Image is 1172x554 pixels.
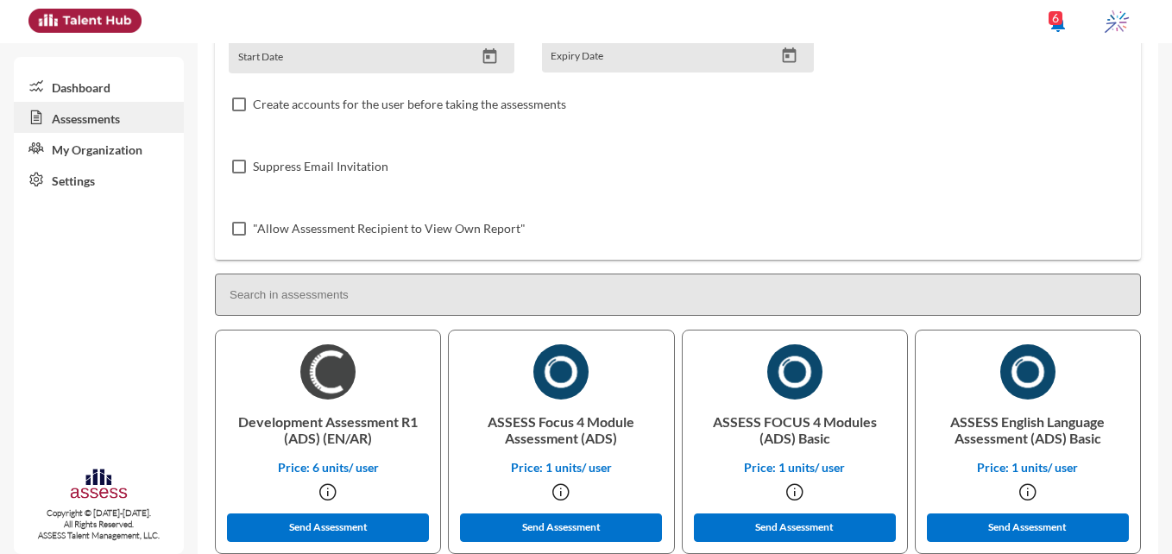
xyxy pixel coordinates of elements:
button: Send Assessment [927,513,1129,542]
input: Search in assessments [215,274,1141,316]
p: Copyright © [DATE]-[DATE]. All Rights Reserved. ASSESS Talent Management, LLC. [14,507,184,541]
span: Suppress Email Invitation [253,156,388,177]
img: assesscompany-logo.png [69,467,129,504]
p: Price: 1 units/ user [696,460,893,475]
div: 6 [1049,11,1062,25]
button: Send Assessment [460,513,662,542]
a: Dashboard [14,71,184,102]
p: ASSESS FOCUS 4 Modules (ADS) Basic [696,400,893,460]
p: Price: 6 units/ user [230,460,426,475]
span: Create accounts for the user before taking the assessments [253,94,566,115]
p: ASSESS Focus 4 Module Assessment (ADS) [463,400,659,460]
p: Price: 1 units/ user [463,460,659,475]
button: Send Assessment [227,513,429,542]
p: ASSESS English Language Assessment (ADS) Basic [929,400,1126,460]
button: Send Assessment [694,513,896,542]
p: Price: 1 units/ user [929,460,1126,475]
p: Development Assessment R1 (ADS) (EN/AR) [230,400,426,460]
button: Open calendar [774,47,804,65]
a: My Organization [14,133,184,164]
button: Open calendar [475,47,505,66]
span: "Allow Assessment Recipient to View Own Report" [253,218,526,239]
a: Settings [14,164,184,195]
a: Assessments [14,102,184,133]
mat-icon: notifications [1048,13,1068,34]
